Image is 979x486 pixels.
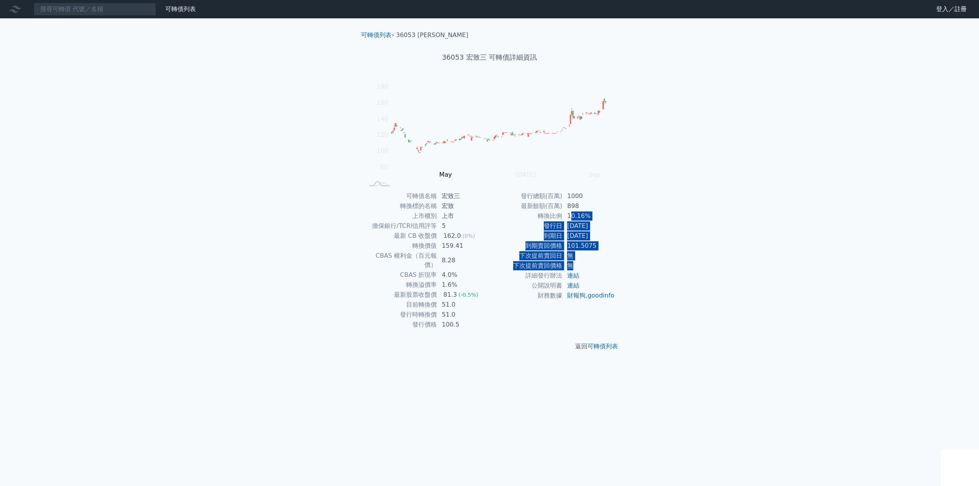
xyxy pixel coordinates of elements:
[437,320,489,330] td: 100.5
[489,261,563,271] td: 下次提前賣回價格
[364,320,437,330] td: 發行價格
[364,280,437,290] td: 轉換溢價率
[930,3,973,15] a: 登入／註冊
[563,191,615,201] td: 1000
[489,201,563,211] td: 最新餘額(百萬)
[437,201,489,211] td: 宏致
[437,300,489,310] td: 51.0
[364,290,437,300] td: 最新股票收盤價
[396,31,468,40] li: 36053 [PERSON_NAME]
[489,271,563,281] td: 詳細發行辦法
[165,5,196,13] a: 可轉債列表
[567,272,579,279] a: 連結
[515,171,536,178] tspan: [DATE]
[364,241,437,251] td: 轉換價值
[355,342,624,351] p: 返回
[563,201,615,211] td: 898
[489,241,563,251] td: 到期賣回價格
[364,201,437,211] td: 轉換標的名稱
[380,163,388,171] tspan: 80
[364,251,437,270] td: CBAS 權利金（百元報價）
[377,115,389,122] tspan: 140
[361,31,392,39] a: 可轉債列表
[364,221,437,231] td: 擔保銀行/TCRI信用評等
[373,83,618,194] g: Chart
[364,231,437,241] td: 最新 CB 收盤價
[364,310,437,320] td: 發行時轉換價
[439,171,452,178] tspan: May
[563,251,615,261] td: 無
[489,231,563,241] td: 到期日
[567,282,579,289] a: 連結
[364,191,437,201] td: 可轉債名稱
[437,251,489,270] td: 8.28
[563,261,615,271] td: 無
[377,99,389,106] tspan: 160
[364,300,437,310] td: 目前轉換價
[563,291,615,301] td: ,
[364,270,437,280] td: CBAS 折現率
[489,291,563,301] td: 財務數據
[442,231,462,241] div: 162.0
[364,211,437,221] td: 上市櫃別
[437,270,489,280] td: 4.0%
[563,221,615,231] td: [DATE]
[437,310,489,320] td: 51.0
[377,147,389,154] tspan: 100
[563,211,615,221] td: 10.16%
[489,191,563,201] td: 發行總額(百萬)
[34,3,156,16] input: 搜尋可轉債 代號／名稱
[462,233,475,239] span: (0%)
[355,52,624,63] h1: 36053 宏致三 可轉債詳細資訊
[941,449,979,486] div: 聊天小工具
[442,290,459,299] div: 81.3
[587,343,618,350] a: 可轉債列表
[563,241,615,251] td: 101.5075
[437,221,489,231] td: 5
[941,449,979,486] iframe: Chat Widget
[489,221,563,231] td: 發行日
[563,231,615,241] td: [DATE]
[377,131,389,138] tspan: 120
[489,211,563,221] td: 轉換比例
[437,241,489,251] td: 159.41
[589,171,600,178] tspan: Sep
[587,292,614,299] a: goodinfo
[361,31,394,40] li: ›
[377,83,389,90] tspan: 180
[437,280,489,290] td: 1.6%
[437,191,489,201] td: 宏致三
[437,211,489,221] td: 上市
[459,292,478,298] span: (-0.5%)
[489,281,563,291] td: 公開說明書
[489,251,563,261] td: 下次提前賣回日
[567,292,585,299] a: 財報狗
